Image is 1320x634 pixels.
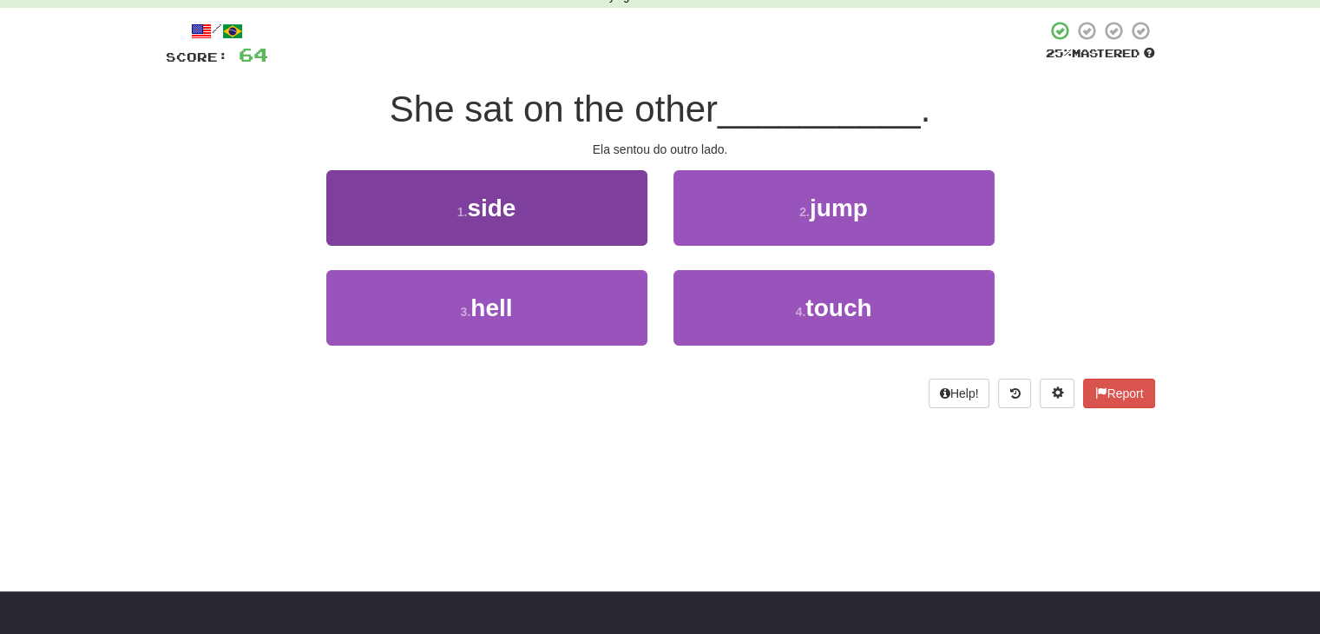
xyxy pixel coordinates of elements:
span: She sat on the other [390,89,718,129]
span: 64 [239,43,268,65]
div: Mastered [1046,46,1155,62]
small: 3 . [461,305,471,319]
span: . [921,89,931,129]
span: jump [810,195,868,221]
button: 2.jump [673,170,995,246]
span: Score: [166,50,228,64]
button: Round history (alt+y) [998,379,1031,408]
small: 1 . [457,205,468,219]
div: / [166,20,268,42]
span: hell [470,294,512,321]
small: 2 . [799,205,810,219]
button: Help! [929,379,990,408]
button: 1.side [326,170,647,246]
span: side [467,195,516,221]
small: 4 . [796,305,806,319]
span: __________ [718,89,921,129]
button: 4.touch [673,270,995,346]
button: Report [1083,379,1154,408]
button: 3.hell [326,270,647,346]
div: Ela sentou do outro lado. [166,141,1155,158]
span: touch [805,294,871,321]
span: 25 % [1046,46,1072,60]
